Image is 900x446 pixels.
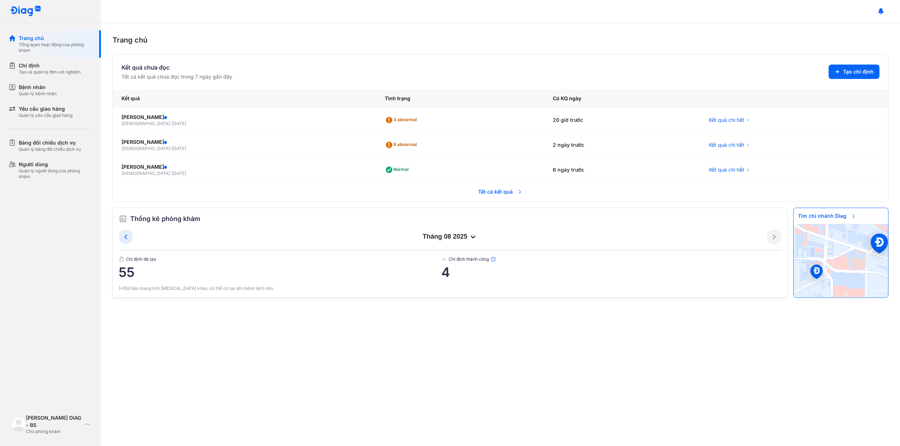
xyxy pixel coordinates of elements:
[119,215,127,223] img: order.5a6da16c.svg
[19,161,92,168] div: Người dùng
[843,68,874,75] span: Tạo chỉ định
[122,146,170,151] span: [DEMOGRAPHIC_DATA]
[19,112,72,118] div: Quản lý yêu cầu giao hàng
[19,35,92,42] div: Trang chủ
[794,208,861,224] span: Tìm chi nhánh Diag
[441,256,447,262] img: checked-green.01cc79e0.svg
[385,139,420,151] div: 9 abnormal
[122,63,232,72] div: Kết quả chưa đọc
[385,114,420,126] div: 3 abnormal
[122,114,367,121] div: [PERSON_NAME]
[829,65,879,79] button: Tạo chỉ định
[172,171,186,176] span: [DATE]
[119,256,124,262] img: document.50c4cfd0.svg
[544,133,701,158] div: 2 ngày trước
[19,168,92,180] div: Quản lý người dùng của phòng khám
[172,121,186,126] span: [DATE]
[170,171,172,176] span: -
[122,138,367,146] div: [PERSON_NAME]
[544,158,701,182] div: 6 ngày trước
[19,91,57,97] div: Quản lý bệnh nhân
[172,146,186,151] span: [DATE]
[122,171,170,176] span: [DEMOGRAPHIC_DATA]
[130,214,200,224] span: Thống kê phòng khám
[709,141,744,149] span: Kết quả chi tiết
[709,116,744,124] span: Kết quả chi tiết
[441,256,781,262] span: Chỉ định thành công
[26,429,82,434] div: Chủ phòng khám
[19,139,81,146] div: Bảng đối chiếu dịch vụ
[19,69,81,75] div: Tạo và quản lý đơn xét nghiệm
[19,146,81,152] div: Quản lý bảng đối chiếu dịch vụ
[12,417,26,432] img: logo
[544,89,701,108] div: Có KQ ngày
[119,285,781,292] div: (*)Dữ liệu mang tính [MEDICAL_DATA] khảo, có thể có sai số chênh lệch nhỏ.
[122,163,367,171] div: [PERSON_NAME]
[490,256,496,262] img: info.7e716105.svg
[10,6,41,17] img: logo
[376,89,544,108] div: Tình trạng
[441,265,781,279] span: 4
[19,105,72,112] div: Yêu cầu giao hàng
[113,89,376,108] div: Kết quả
[122,73,232,80] div: Tất cả kết quả chưa đọc trong 7 ngày gần đây
[19,84,57,91] div: Bệnh nhân
[474,184,527,200] span: Tất cả kết quả
[170,146,172,151] span: -
[385,164,411,176] div: Normal
[119,265,441,279] span: 55
[544,108,701,133] div: 20 giờ trước
[119,256,441,262] span: Chỉ định đã tạo
[122,121,170,126] span: [DEMOGRAPHIC_DATA]
[26,414,82,429] div: [PERSON_NAME] DIAG - BS
[709,166,744,173] span: Kết quả chi tiết
[112,35,888,45] div: Trang chủ
[19,42,92,53] div: Tổng quan hoạt động của phòng khám
[170,121,172,126] span: -
[19,62,81,69] div: Chỉ định
[133,233,767,241] div: tháng 08 2025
